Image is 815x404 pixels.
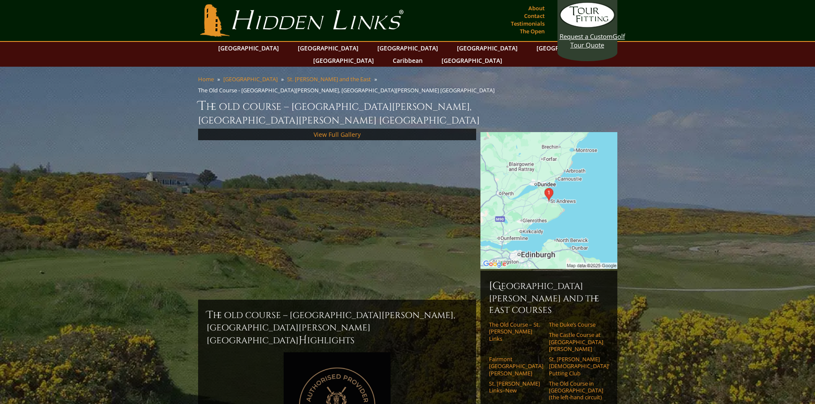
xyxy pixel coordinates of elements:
a: St. [PERSON_NAME] and the East [287,75,371,83]
a: View Full Gallery [314,130,361,139]
a: St. [PERSON_NAME] [DEMOGRAPHIC_DATA]’ Putting Club [549,356,603,377]
h1: The Old Course – [GEOGRAPHIC_DATA][PERSON_NAME], [GEOGRAPHIC_DATA][PERSON_NAME] [GEOGRAPHIC_DATA] [198,97,617,127]
h6: [GEOGRAPHIC_DATA][PERSON_NAME] and the East Courses [489,279,609,316]
li: The Old Course - [GEOGRAPHIC_DATA][PERSON_NAME], [GEOGRAPHIC_DATA][PERSON_NAME] [GEOGRAPHIC_DATA] [198,86,498,94]
a: Home [198,75,214,83]
a: Fairmont [GEOGRAPHIC_DATA][PERSON_NAME] [489,356,543,377]
a: The Old Course in [GEOGRAPHIC_DATA] (the left-hand circuit) [549,380,603,401]
a: St. [PERSON_NAME] Links–New [489,380,543,394]
a: The Open [518,25,547,37]
a: [GEOGRAPHIC_DATA] [437,54,507,67]
a: The Castle Course at [GEOGRAPHIC_DATA][PERSON_NAME] [549,331,603,352]
a: Caribbean [388,54,427,67]
a: [GEOGRAPHIC_DATA] [223,75,278,83]
a: The Duke’s Course [549,321,603,328]
span: H [299,333,307,347]
a: [GEOGRAPHIC_DATA] [453,42,522,54]
a: [GEOGRAPHIC_DATA] [373,42,442,54]
a: [GEOGRAPHIC_DATA] [293,42,363,54]
a: [GEOGRAPHIC_DATA] [309,54,378,67]
a: The Old Course – St. [PERSON_NAME] Links [489,321,543,342]
span: Request a Custom [560,32,613,41]
a: [GEOGRAPHIC_DATA] [214,42,283,54]
a: Request a CustomGolf Tour Quote [560,2,615,49]
a: Contact [522,10,547,22]
a: Testimonials [509,18,547,29]
img: Google Map of St Andrews Links, St Andrews, United Kingdom [480,132,617,269]
a: [GEOGRAPHIC_DATA] [532,42,602,54]
h2: The Old Course – [GEOGRAPHIC_DATA][PERSON_NAME], [GEOGRAPHIC_DATA][PERSON_NAME] [GEOGRAPHIC_DATA]... [207,308,468,347]
a: About [526,2,547,14]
